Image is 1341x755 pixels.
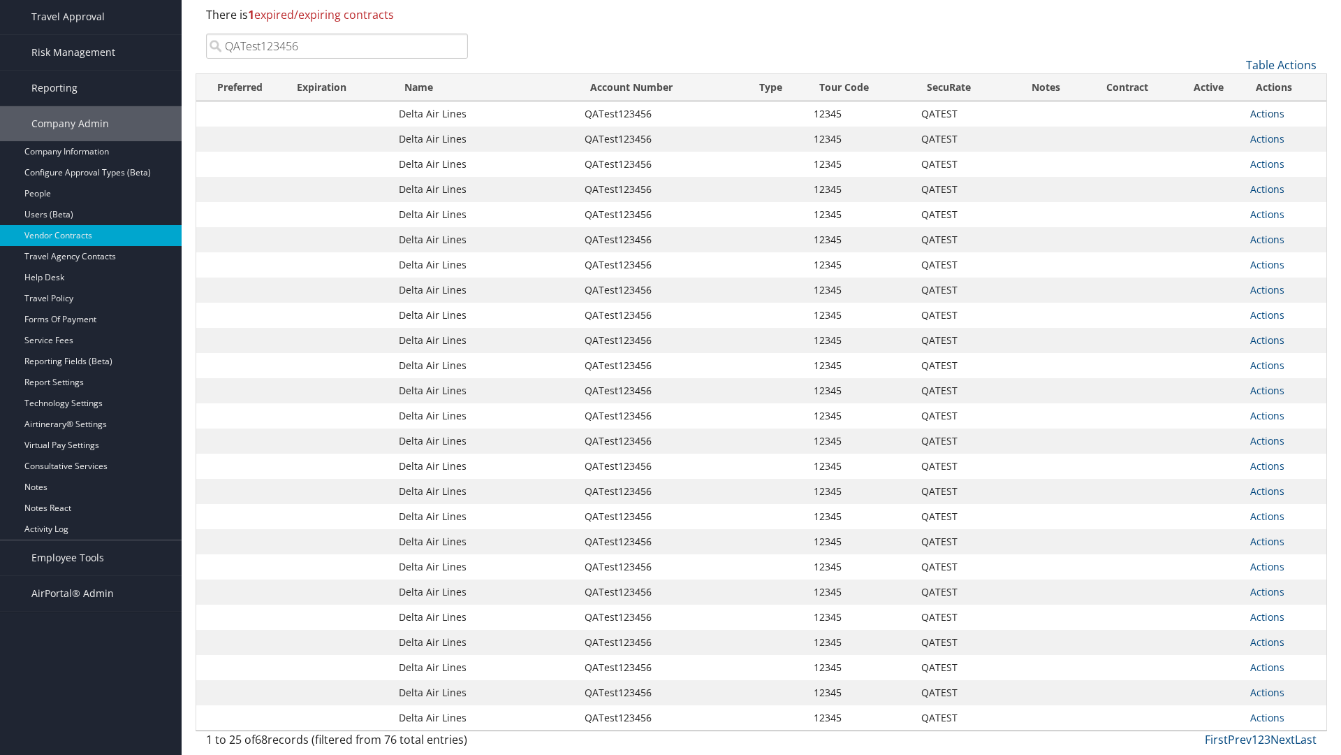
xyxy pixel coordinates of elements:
[578,454,747,479] td: QATest123456
[807,152,914,177] td: 12345
[578,680,747,705] td: QATest123456
[1250,585,1284,598] a: Actions
[1264,732,1270,747] a: 3
[807,303,914,328] td: 12345
[392,529,578,554] td: Delta Air Lines
[392,278,578,303] td: Delta Air Lines
[914,605,1011,630] td: QATEST
[392,252,578,278] td: Delta Air Lines
[578,705,747,731] td: QATest123456
[807,655,914,680] td: 12345
[914,303,1011,328] td: QATEST
[578,252,747,278] td: QATest123456
[807,127,914,152] td: 12345
[392,202,578,227] td: Delta Air Lines
[392,630,578,655] td: Delta Air Lines
[578,378,747,403] td: QATest123456
[196,74,284,101] th: Preferred: activate to sort column ascending
[1258,732,1264,747] a: 2
[1205,732,1228,747] a: First
[578,429,747,454] td: QATest123456
[392,554,578,580] td: Delta Air Lines
[392,227,578,252] td: Delta Air Lines
[914,353,1011,378] td: QATEST
[807,605,914,630] td: 12345
[807,705,914,731] td: 12345
[392,74,578,101] th: Name: activate to sort column ascending
[206,34,468,59] input: Search
[1250,132,1284,145] a: Actions
[578,403,747,429] td: QATest123456
[1080,74,1174,101] th: Contract: activate to sort column ascending
[1250,635,1284,649] a: Actions
[807,554,914,580] td: 12345
[807,353,914,378] td: 12345
[914,328,1011,353] td: QATEST
[807,529,914,554] td: 12345
[1270,732,1295,747] a: Next
[807,328,914,353] td: 12345
[578,605,747,630] td: QATest123456
[1243,74,1326,101] th: Actions
[206,731,468,755] div: 1 to 25 of records (filtered from 76 total entries)
[1250,434,1284,447] a: Actions
[1250,409,1284,422] a: Actions
[807,74,914,101] th: Tour Code: activate to sort column ascending
[578,353,747,378] td: QATest123456
[914,554,1011,580] td: QATEST
[914,655,1011,680] td: QATEST
[914,529,1011,554] td: QATEST
[578,101,747,127] td: QATest123456
[392,680,578,705] td: Delta Air Lines
[1250,359,1284,372] a: Actions
[1250,107,1284,120] a: Actions
[1246,57,1317,73] a: Table Actions
[284,74,392,101] th: Expiration: activate to sort column descending
[807,504,914,529] td: 12345
[1250,686,1284,699] a: Actions
[392,655,578,680] td: Delta Air Lines
[1250,610,1284,624] a: Actions
[1250,308,1284,322] a: Actions
[914,630,1011,655] td: QATEST
[578,152,747,177] td: QATest123456
[807,680,914,705] td: 12345
[255,732,268,747] span: 68
[1250,384,1284,397] a: Actions
[914,429,1011,454] td: QATEST
[747,74,807,101] th: Type: activate to sort column ascending
[392,504,578,529] td: Delta Air Lines
[914,680,1011,705] td: QATEST
[392,479,578,504] td: Delta Air Lines
[31,540,104,575] span: Employee Tools
[1250,233,1284,246] a: Actions
[807,227,914,252] td: 12345
[1250,560,1284,573] a: Actions
[578,580,747,605] td: QATest123456
[807,252,914,278] td: 12345
[807,101,914,127] td: 12345
[914,580,1011,605] td: QATEST
[578,328,747,353] td: QATest123456
[1252,732,1258,747] a: 1
[1250,333,1284,347] a: Actions
[807,630,914,655] td: 12345
[392,454,578,479] td: Delta Air Lines
[392,403,578,429] td: Delta Air Lines
[578,202,747,227] td: QATest123456
[914,74,1011,101] th: SecuRate: activate to sort column ascending
[392,101,578,127] td: Delta Air Lines
[392,353,578,378] td: Delta Air Lines
[578,127,747,152] td: QATest123456
[807,454,914,479] td: 12345
[392,605,578,630] td: Delta Air Lines
[578,303,747,328] td: QATest123456
[578,74,747,101] th: Account Number: activate to sort column ascending
[807,278,914,303] td: 12345
[1250,283,1284,296] a: Actions
[807,479,914,504] td: 12345
[1250,459,1284,473] a: Actions
[1250,711,1284,724] a: Actions
[1250,258,1284,271] a: Actions
[1250,208,1284,221] a: Actions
